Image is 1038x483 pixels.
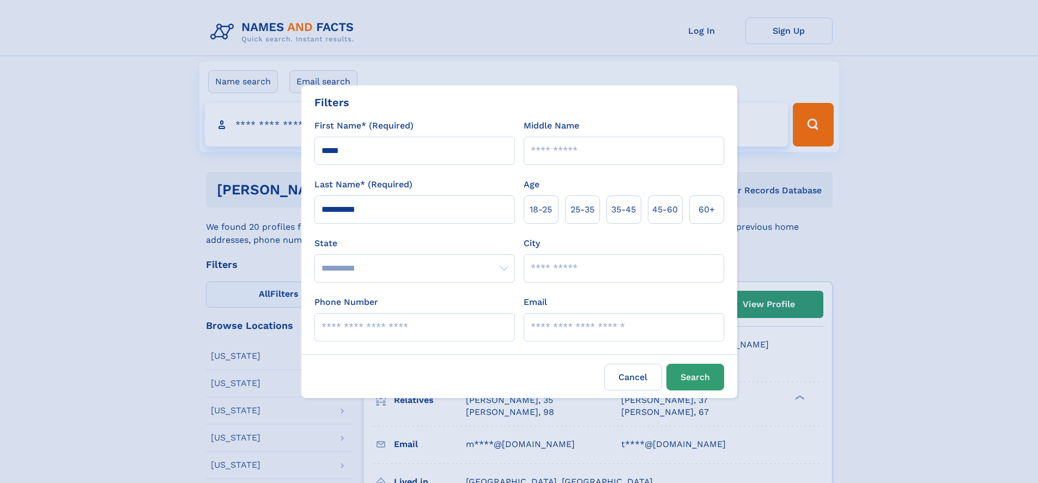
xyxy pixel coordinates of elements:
label: Last Name* (Required) [314,178,412,191]
span: 45‑60 [652,203,678,216]
label: State [314,237,515,250]
span: 25‑35 [570,203,594,216]
label: First Name* (Required) [314,119,414,132]
label: Phone Number [314,296,378,309]
button: Search [666,364,724,390]
label: Middle Name [524,119,579,132]
span: 35‑45 [611,203,636,216]
span: 60+ [699,203,715,216]
label: City [524,237,540,250]
label: Age [524,178,539,191]
span: 18‑25 [530,203,552,216]
div: Filters [314,94,349,111]
label: Cancel [604,364,662,390]
label: Email [524,296,547,309]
